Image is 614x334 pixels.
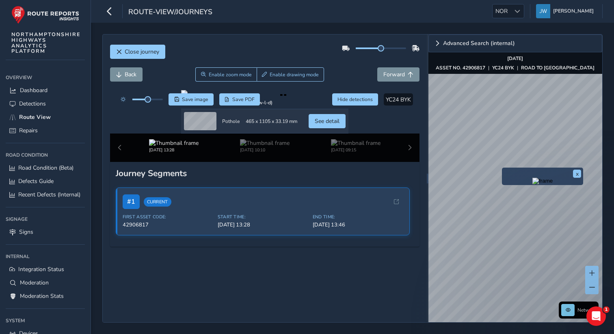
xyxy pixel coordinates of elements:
[6,110,85,124] a: Route View
[377,67,419,82] button: Forward
[6,276,85,289] a: Moderation
[19,127,38,134] span: Repairs
[443,41,515,46] span: Advanced Search (internal)
[18,177,54,185] span: Defects Guide
[383,71,405,78] span: Forward
[313,221,403,228] span: [DATE] 13:46
[123,214,213,220] span: First Asset Code:
[6,124,85,137] a: Repairs
[182,96,208,103] span: Save image
[219,109,243,134] td: Pothole
[332,93,378,106] button: Hide detections
[492,65,514,71] strong: YC24 BYK
[504,178,581,183] button: Preview frame
[243,109,300,134] td: 465 x 1105 x 33.19 mm
[240,147,290,153] div: [DATE] 10:10
[331,139,381,147] img: Thumbnail frame
[6,250,85,263] div: Internal
[149,147,199,153] div: [DATE] 13:28
[6,289,85,303] a: Moderation Stats
[18,164,74,172] span: Road Condition (Beta)
[110,67,143,82] button: Back
[144,197,171,207] span: Current
[521,65,595,71] strong: ROAD TO [GEOGRAPHIC_DATA]
[19,228,33,236] span: Signs
[19,113,51,121] span: Route View
[20,292,64,300] span: Moderation Stats
[313,214,403,220] span: End Time:
[337,96,373,103] span: Hide detections
[110,45,165,59] button: Close journey
[6,225,85,239] a: Signs
[20,279,49,287] span: Moderation
[257,67,324,82] button: Draw
[309,114,346,128] button: See detail
[436,65,485,71] strong: ASSET NO. 42906817
[125,71,136,78] span: Back
[123,194,140,209] span: # 1
[6,175,85,188] a: Defects Guide
[386,96,411,103] span: YC24 BYK
[240,139,290,147] img: Thumbnail frame
[436,65,595,71] div: | |
[428,34,603,52] a: Expand
[6,188,85,201] a: Recent Defects (Internal)
[577,307,596,313] span: Network
[149,139,199,147] img: Thumbnail frame
[603,306,610,313] span: 1
[11,32,81,54] span: NORTHAMPTONSHIRE HIGHWAYS ANALYTICS PLATFORM
[116,168,414,179] div: Journey Segments
[586,306,606,326] iframe: Intercom live chat
[209,71,252,78] span: Enable zoom mode
[6,84,85,97] a: Dashboard
[218,221,308,228] span: [DATE] 13:28
[19,100,46,108] span: Detections
[6,71,85,84] div: Overview
[18,191,80,198] span: Recent Defects (Internal)
[573,170,581,178] button: x
[195,67,257,82] button: Zoom
[18,265,64,273] span: Integration Status
[331,147,381,153] div: [DATE] 09:15
[493,4,510,18] span: NOR
[6,213,85,225] div: Signage
[6,149,85,161] div: Road Condition
[6,263,85,276] a: Integration Status
[315,117,339,125] span: See detail
[536,4,550,18] img: diamond-layout
[536,4,597,18] button: [PERSON_NAME]
[507,55,523,62] strong: [DATE]
[20,86,48,94] span: Dashboard
[169,93,214,106] button: Save
[532,178,553,184] img: frame
[123,221,213,228] span: 42906817
[6,161,85,175] a: Road Condition (Beta)
[219,93,260,106] button: PDF
[553,4,594,18] span: [PERSON_NAME]
[128,7,212,18] span: route-view/journeys
[11,6,79,24] img: rr logo
[6,97,85,110] a: Detections
[232,96,255,103] span: Save PDF
[270,71,319,78] span: Enable drawing mode
[6,315,85,327] div: System
[218,214,308,220] span: Start Time:
[125,48,159,56] span: Close journey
